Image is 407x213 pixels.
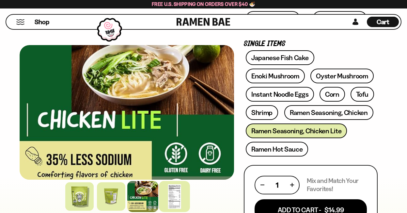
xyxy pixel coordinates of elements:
[244,41,378,47] p: Single Items
[276,181,278,189] span: 1
[246,105,278,120] a: Shrimp
[307,177,367,193] p: Mix and Match Your Favorites!
[246,87,314,102] a: Instant Noodle Eggs
[246,69,305,83] a: Enoki Mushroom
[377,18,389,26] span: Cart
[152,1,255,7] span: Free U.S. Shipping on Orders over $40 🍜
[35,17,49,27] a: Shop
[320,87,345,102] a: Corn
[310,69,374,83] a: Oyster Mushroom
[351,87,374,102] a: Tofu
[367,15,399,29] div: Cart
[246,142,308,156] a: Ramen Hot Sauce
[246,50,314,65] a: Japanese Fish Cake
[35,18,49,26] span: Shop
[284,105,373,120] a: Ramen Seasoning, Chicken
[16,19,25,25] button: Mobile Menu Trigger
